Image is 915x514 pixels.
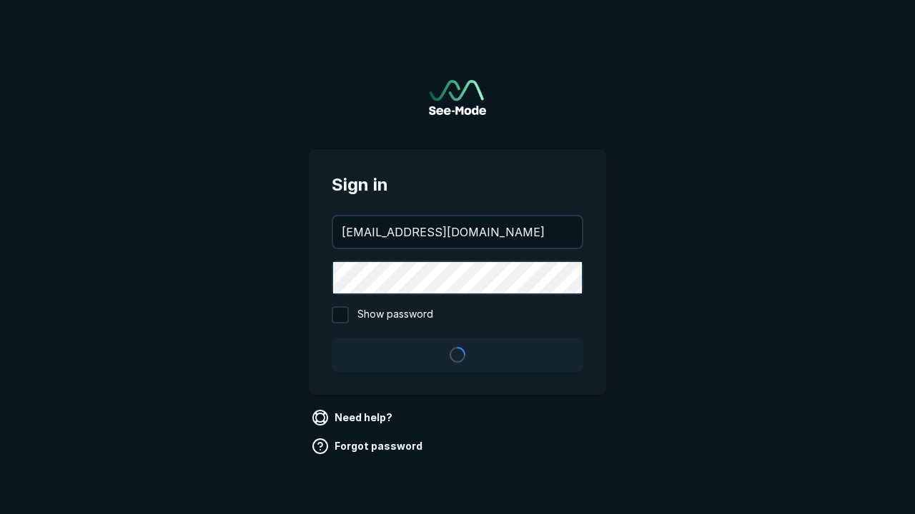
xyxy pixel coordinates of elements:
input: your@email.com [333,216,582,248]
a: Need help? [309,406,398,429]
a: Forgot password [309,435,428,458]
a: Go to sign in [429,80,486,115]
span: Show password [357,306,433,323]
span: Sign in [332,172,583,198]
img: See-Mode Logo [429,80,486,115]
